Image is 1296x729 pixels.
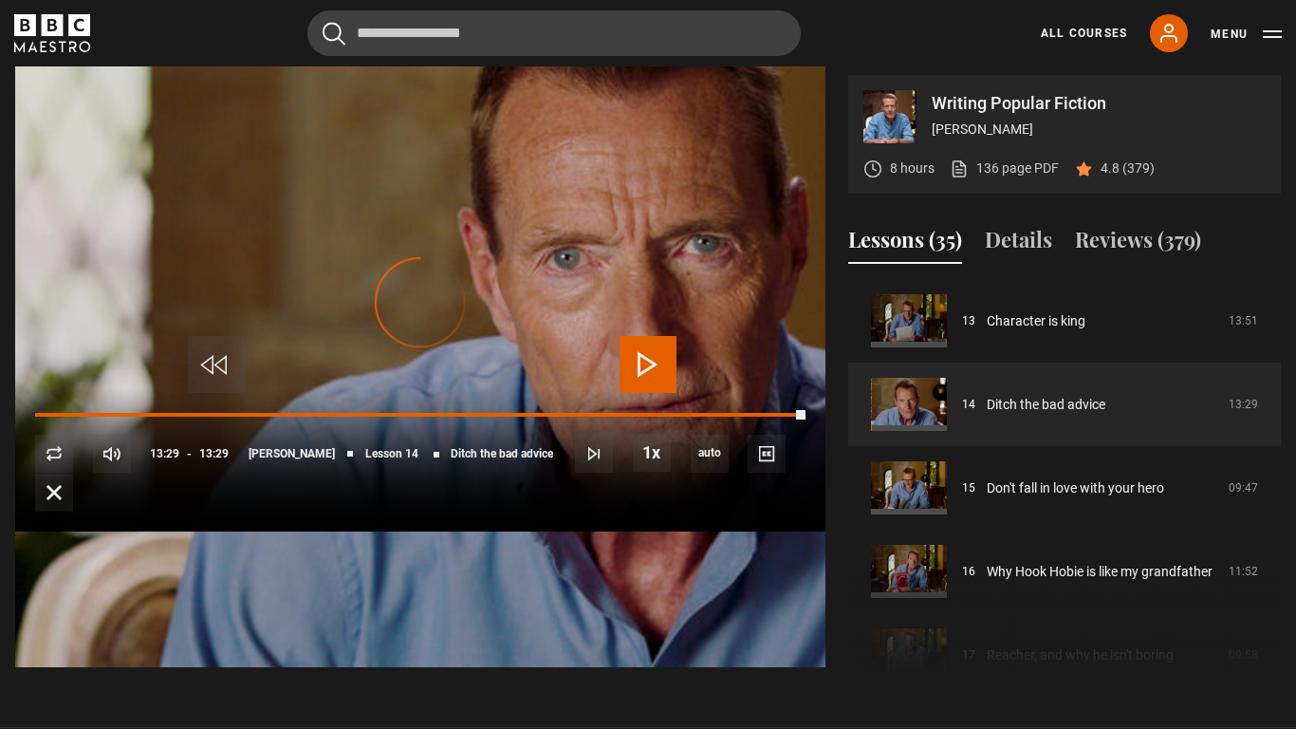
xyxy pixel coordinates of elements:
[1075,224,1201,264] button: Reviews (379)
[451,448,553,459] span: Ditch the bad advice
[35,435,73,473] button: Replay
[950,159,1059,178] a: 136 page PDF
[14,14,90,52] svg: BBC Maestro
[848,224,962,264] button: Lessons (35)
[987,311,1085,331] a: Character is king
[15,75,825,531] video-js: Video Player
[1101,159,1155,178] p: 4.8 (379)
[987,395,1105,415] a: Ditch the bad advice
[985,224,1052,264] button: Details
[199,437,229,471] span: 13:29
[35,413,805,417] div: Progress Bar
[307,10,801,56] input: Search
[748,435,786,473] button: Captions
[1211,25,1282,44] button: Toggle navigation
[691,435,729,473] span: auto
[987,478,1164,498] a: Don't fall in love with your hero
[323,22,345,46] button: Submit the search query
[932,95,1266,112] p: Writing Popular Fiction
[187,447,192,460] span: -
[575,435,613,473] button: Next Lesson
[365,448,418,459] span: Lesson 14
[150,437,179,471] span: 13:29
[249,448,335,459] span: [PERSON_NAME]
[987,562,1213,582] a: Why Hook Hobie is like my grandfather
[35,474,73,512] button: Fullscreen
[633,434,671,472] button: Playback Rate
[691,435,729,473] div: Current quality: 1080p
[1041,25,1127,42] a: All Courses
[890,159,935,178] p: 8 hours
[932,120,1266,140] p: [PERSON_NAME]
[93,435,131,473] button: Mute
